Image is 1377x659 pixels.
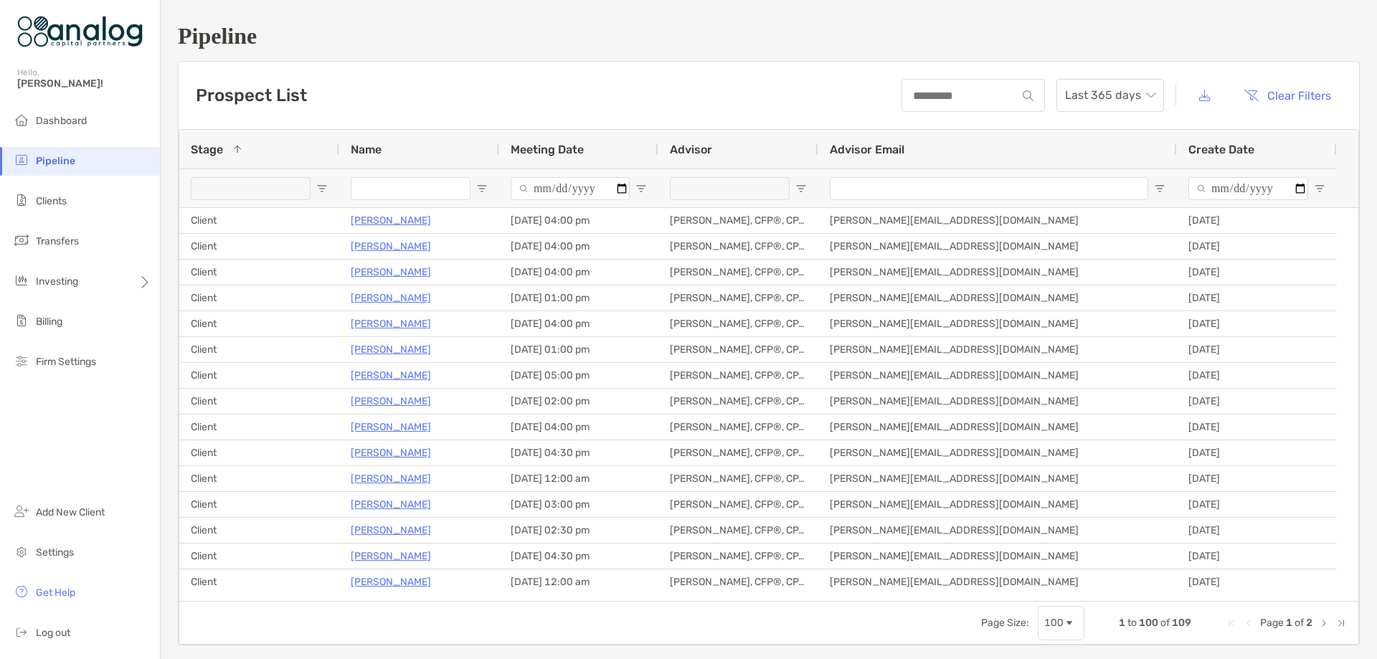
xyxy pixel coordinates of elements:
span: Dashboard [36,115,87,127]
div: [PERSON_NAME], CFP®, CPA/PFS, CDFA [658,518,818,543]
div: [PERSON_NAME][EMAIL_ADDRESS][DOMAIN_NAME] [818,363,1177,388]
div: [PERSON_NAME][EMAIL_ADDRESS][DOMAIN_NAME] [818,544,1177,569]
a: [PERSON_NAME] [351,341,431,359]
div: [DATE] 04:00 pm [499,234,658,259]
span: Create Date [1188,143,1254,156]
a: [PERSON_NAME] [351,521,431,539]
a: [PERSON_NAME] [351,573,431,591]
div: [PERSON_NAME][EMAIL_ADDRESS][DOMAIN_NAME] [818,234,1177,259]
div: Client [179,518,339,543]
div: [DATE] [1177,466,1337,491]
div: First Page [1226,617,1237,629]
button: Open Filter Menu [316,183,328,194]
div: 100 [1044,617,1064,629]
button: Open Filter Menu [635,183,647,194]
div: [DATE] [1177,260,1337,285]
span: 109 [1172,617,1191,629]
div: [PERSON_NAME], CFP®, CPA/PFS, CDFA [658,208,818,233]
div: [DATE] 03:00 pm [499,492,658,517]
div: Client [179,363,339,388]
div: [DATE] [1177,518,1337,543]
img: billing icon [13,312,30,329]
div: Client [179,285,339,310]
span: Stage [191,143,223,156]
div: [DATE] [1177,544,1337,569]
p: [PERSON_NAME] [351,366,431,384]
div: Client [179,389,339,414]
img: Zoe Logo [17,6,143,57]
div: [DATE] [1177,337,1337,362]
div: [PERSON_NAME], CFP®, CPA/PFS, CDFA [658,285,818,310]
img: clients icon [13,191,30,209]
div: [DATE] 05:00 pm [499,363,658,388]
div: [DATE] 12:00 am [499,569,658,594]
input: Create Date Filter Input [1188,177,1308,200]
div: [PERSON_NAME], CFP®, CPA/PFS, CDFA [658,466,818,491]
button: Clear Filters [1233,80,1342,111]
div: [DATE] [1177,285,1337,310]
div: Client [179,337,339,362]
div: [DATE] [1177,363,1337,388]
img: dashboard icon [13,111,30,128]
button: Open Filter Menu [795,183,807,194]
span: of [1295,617,1304,629]
div: Client [179,466,339,491]
span: Meeting Date [511,143,584,156]
div: [PERSON_NAME][EMAIL_ADDRESS][DOMAIN_NAME] [818,311,1177,336]
span: 100 [1139,617,1158,629]
p: [PERSON_NAME] [351,470,431,488]
a: [PERSON_NAME] [351,444,431,462]
a: [PERSON_NAME] [351,212,431,229]
a: [PERSON_NAME] [351,289,431,307]
div: [DATE] [1177,440,1337,465]
div: [PERSON_NAME], CFP®, CPA/PFS, CDFA [658,389,818,414]
span: Clients [36,195,67,207]
div: [PERSON_NAME][EMAIL_ADDRESS][DOMAIN_NAME] [818,466,1177,491]
a: [PERSON_NAME] [351,496,431,513]
img: pipeline icon [13,151,30,169]
div: [DATE] 01:00 pm [499,285,658,310]
div: [DATE] [1177,414,1337,440]
div: [DATE] 12:00 am [499,466,658,491]
div: Client [179,440,339,465]
span: Name [351,143,382,156]
span: 1 [1119,617,1125,629]
div: [DATE] 04:30 pm [499,440,658,465]
div: Client [179,234,339,259]
h1: Pipeline [178,23,1360,49]
span: Last 365 days [1065,80,1155,111]
span: 2 [1306,617,1312,629]
div: [DATE] 04:00 pm [499,208,658,233]
span: 1 [1286,617,1292,629]
div: [DATE] 01:00 pm [499,337,658,362]
div: [DATE] [1177,234,1337,259]
img: logout icon [13,623,30,640]
span: Pipeline [36,155,75,167]
div: [PERSON_NAME][EMAIL_ADDRESS][DOMAIN_NAME] [818,518,1177,543]
img: transfers icon [13,232,30,249]
div: [PERSON_NAME], CFP®, CPA/PFS, CDFA [658,363,818,388]
div: [PERSON_NAME], CFP®, CPA/PFS, CDFA [658,569,818,594]
div: [DATE] [1177,492,1337,517]
p: [PERSON_NAME] [351,547,431,565]
div: [PERSON_NAME][EMAIL_ADDRESS][DOMAIN_NAME] [818,285,1177,310]
img: investing icon [13,272,30,289]
a: [PERSON_NAME] [351,237,431,255]
div: [DATE] 02:30 pm [499,518,658,543]
button: Open Filter Menu [1154,183,1165,194]
div: [DATE] [1177,311,1337,336]
p: [PERSON_NAME] [351,315,431,333]
input: Meeting Date Filter Input [511,177,630,200]
span: Settings [36,546,74,559]
span: Advisor Email [830,143,904,156]
div: [DATE] 04:30 pm [499,544,658,569]
div: Last Page [1335,617,1347,629]
div: [DATE] [1177,208,1337,233]
p: [PERSON_NAME] [351,418,431,436]
div: Client [179,569,339,594]
div: [DATE] [1177,389,1337,414]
